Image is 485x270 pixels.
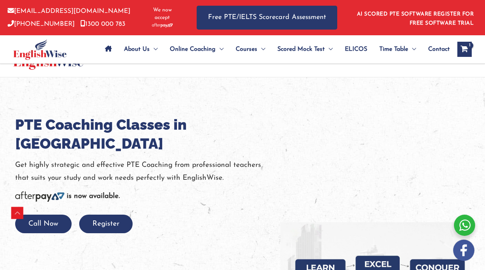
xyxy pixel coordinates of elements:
[345,36,367,63] span: ELICOS
[13,39,67,60] img: cropped-ew-logo
[457,42,472,57] a: View Shopping Cart, 1 items
[277,36,325,63] span: Scored Mock Test
[379,36,408,63] span: Time Table
[15,220,72,228] a: Call Now
[373,36,422,63] a: Time TableMenu Toggle
[15,159,280,184] p: Get highly strategic and effective PTE Coaching from professional teachers that suits your study ...
[8,8,130,14] a: [EMAIL_ADDRESS][DOMAIN_NAME]
[408,36,416,63] span: Menu Toggle
[79,215,133,233] button: Register
[15,215,72,233] button: Call Now
[8,21,75,27] a: [PHONE_NUMBER]
[79,220,133,228] a: Register
[170,36,216,63] span: Online Coaching
[271,36,339,63] a: Scored Mock TestMenu Toggle
[118,36,164,63] a: About UsMenu Toggle
[152,23,173,27] img: Afterpay-Logo
[422,36,450,63] a: Contact
[197,6,337,30] a: Free PTE/IELTS Scorecard Assessment
[230,36,271,63] a: CoursesMenu Toggle
[428,36,450,63] span: Contact
[164,36,230,63] a: Online CoachingMenu Toggle
[67,193,120,200] b: is now available.
[147,6,178,22] span: We now accept
[15,192,64,202] img: Afterpay-Logo
[352,5,477,30] aside: Header Widget 1
[357,11,474,26] a: AI SCORED PTE SOFTWARE REGISTER FOR FREE SOFTWARE TRIAL
[339,36,373,63] a: ELICOS
[216,36,224,63] span: Menu Toggle
[15,115,280,153] h1: PTE Coaching Classes in [GEOGRAPHIC_DATA]
[99,36,450,63] nav: Site Navigation: Main Menu
[80,21,125,27] a: 1300 000 783
[124,36,150,63] span: About Us
[325,36,333,63] span: Menu Toggle
[150,36,158,63] span: Menu Toggle
[453,240,474,261] img: white-facebook.png
[257,36,265,63] span: Menu Toggle
[236,36,257,63] span: Courses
